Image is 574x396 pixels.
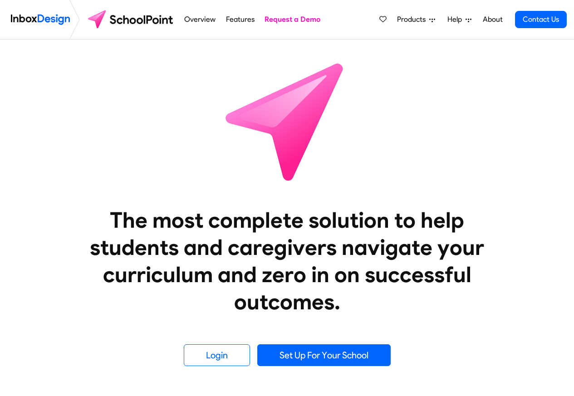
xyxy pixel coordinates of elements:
[262,10,323,29] a: Request a Demo
[72,206,503,315] heading: The most complete solution to help students and caregivers navigate your curriculum and zero in o...
[184,344,250,366] a: Login
[83,9,179,30] img: schoolpoint logo
[182,10,218,29] a: Overview
[257,344,391,366] a: Set Up For Your School
[515,11,567,28] a: Contact Us
[223,10,257,29] a: Features
[393,10,439,29] a: Products
[447,14,466,25] span: Help
[397,14,429,25] span: Products
[206,39,369,203] img: icon_schoolpoint.svg
[480,10,505,29] a: About
[444,10,475,29] a: Help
